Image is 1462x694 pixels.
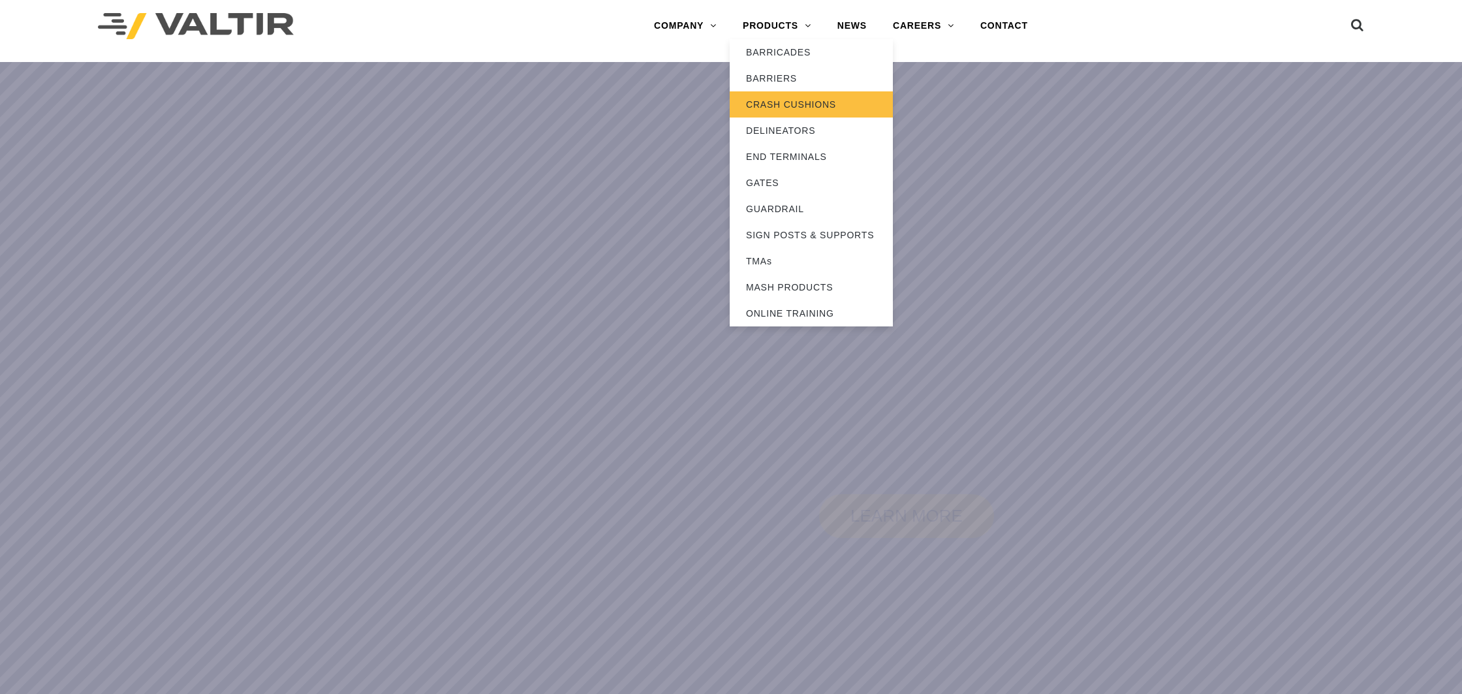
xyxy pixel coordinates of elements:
a: PRODUCTS [730,13,824,39]
a: LEARN MORE [819,494,994,538]
a: END TERMINALS [730,144,893,170]
a: DELINEATORS [730,118,893,144]
a: ONLINE TRAINING [730,300,893,326]
a: MASH PRODUCTS [730,274,893,300]
a: GUARDRAIL [730,196,893,222]
a: CONTACT [967,13,1041,39]
a: CRASH CUSHIONS [730,91,893,118]
a: GATES [730,170,893,196]
a: COMPANY [641,13,730,39]
a: BARRICADES [730,39,893,65]
a: BARRIERS [730,65,893,91]
a: SIGN POSTS & SUPPORTS [730,222,893,248]
img: Valtir [98,13,294,40]
a: NEWS [824,13,880,39]
a: TMAs [730,248,893,274]
a: CAREERS [880,13,967,39]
